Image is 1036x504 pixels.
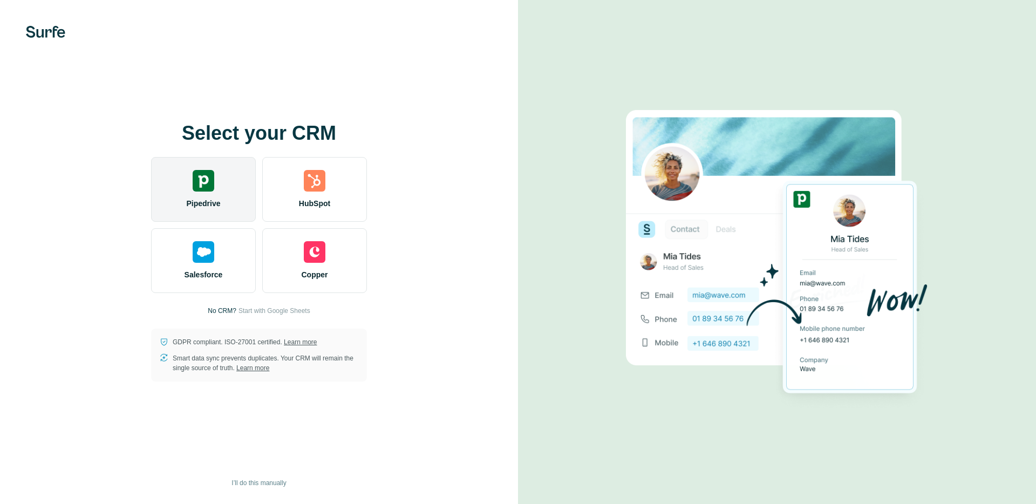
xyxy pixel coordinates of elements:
[151,122,367,144] h1: Select your CRM
[304,170,325,192] img: hubspot's logo
[284,338,317,346] a: Learn more
[626,92,928,412] img: PIPEDRIVE image
[173,353,358,373] p: Smart data sync prevents duplicates. Your CRM will remain the single source of truth.
[224,475,294,491] button: I’ll do this manually
[193,241,214,263] img: salesforce's logo
[236,364,269,372] a: Learn more
[193,170,214,192] img: pipedrive's logo
[304,241,325,263] img: copper's logo
[208,306,236,316] p: No CRM?
[238,306,310,316] button: Start with Google Sheets
[173,337,317,347] p: GDPR compliant. ISO-27001 certified.
[302,269,328,280] span: Copper
[185,269,223,280] span: Salesforce
[26,26,65,38] img: Surfe's logo
[186,198,220,209] span: Pipedrive
[299,198,330,209] span: HubSpot
[231,478,286,488] span: I’ll do this manually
